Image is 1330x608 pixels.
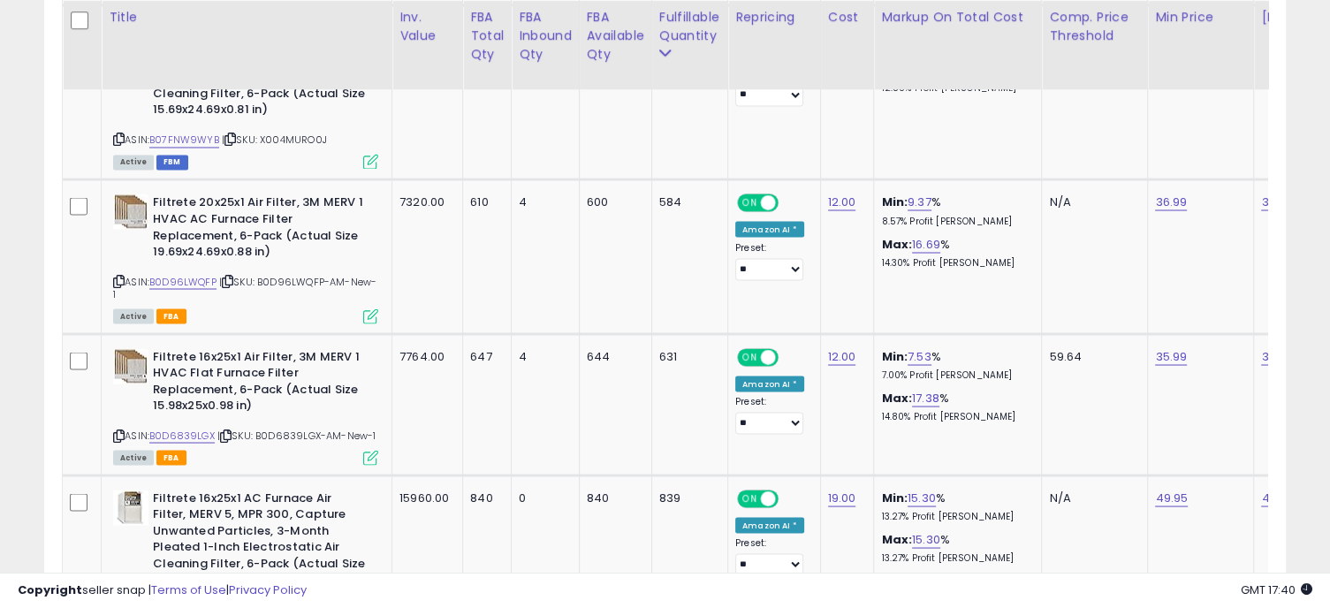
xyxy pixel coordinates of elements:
[470,348,498,364] div: 647
[1241,581,1312,598] span: 2025-10-14 17:40 GMT
[908,347,931,365] a: 7.53
[1155,193,1187,210] a: 36.99
[659,490,714,505] div: 839
[18,582,307,599] div: seller snap | |
[874,1,1042,89] th: The percentage added to the cost of goods (COGS) that forms the calculator for Min & Max prices.
[739,195,761,210] span: ON
[113,194,378,321] div: ASIN:
[912,389,939,407] a: 17.38
[399,490,449,505] div: 15960.00
[153,194,368,263] b: Filtrete 20x25x1 Air Filter, 3M MERV 1 HVAC AC Furnace Filter Replacement, 6-Pack (Actual Size 19...
[113,308,154,323] span: All listings currently available for purchase on Amazon
[470,490,498,505] div: 840
[222,133,327,147] span: | SKU: X004MURO0J
[659,8,720,45] div: Fulfillable Quantity
[735,536,807,576] div: Preset:
[881,194,1028,226] div: %
[881,256,1028,269] p: 14.30% Profit [PERSON_NAME]
[113,490,148,525] img: 41yblNjL5pL._SL40_.jpg
[739,349,761,364] span: ON
[587,490,638,505] div: 840
[828,347,856,365] a: 12.00
[659,194,714,209] div: 584
[587,194,638,209] div: 600
[881,510,1028,522] p: 13.27% Profit [PERSON_NAME]
[113,450,154,465] span: All listings currently available for purchase on Amazon
[1155,489,1188,506] a: 49.95
[881,489,908,505] b: Min:
[735,241,807,281] div: Preset:
[735,395,807,435] div: Preset:
[1049,490,1134,505] div: N/A
[881,369,1028,381] p: 7.00% Profit [PERSON_NAME]
[151,581,226,598] a: Terms of Use
[881,235,912,252] b: Max:
[881,193,908,209] b: Min:
[881,347,908,364] b: Min:
[149,133,219,148] a: B07FNW9WYB
[113,19,378,167] div: ASIN:
[1049,194,1134,209] div: N/A
[149,428,215,443] a: B0D6839LGX
[399,8,455,45] div: Inv. value
[519,348,566,364] div: 4
[153,348,368,418] b: Filtrete 16x25x1 Air Filter, 3M MERV 1 HVAC Flat Furnace Filter Replacement, 6-Pack (Actual Size ...
[659,348,714,364] div: 631
[1261,489,1294,506] a: 49.95
[881,551,1028,564] p: 13.27% Profit [PERSON_NAME]
[908,193,931,210] a: 9.37
[109,8,384,27] div: Title
[735,221,804,237] div: Amazon AI *
[229,581,307,598] a: Privacy Policy
[399,348,449,364] div: 7764.00
[18,581,82,598] strong: Copyright
[519,490,566,505] div: 0
[470,194,498,209] div: 610
[519,8,572,64] div: FBA inbound Qty
[828,8,867,27] div: Cost
[153,490,368,592] b: Filtrete 16x25x1 AC Furnace Air Filter, MERV 5, MPR 300, Capture Unwanted Particles, 3-Month Plea...
[113,274,376,300] span: | SKU: B0D96LWQFP-AM-New-1
[156,308,186,323] span: FBA
[587,8,644,64] div: FBA Available Qty
[912,530,940,548] a: 15.30
[828,193,856,210] a: 12.00
[1261,193,1293,210] a: 39.99
[908,489,936,506] a: 15.30
[149,274,217,289] a: B0D96LWQFP
[519,194,566,209] div: 4
[1049,8,1140,45] div: Comp. Price Threshold
[881,8,1034,27] div: Markup on Total Cost
[156,450,186,465] span: FBA
[1155,8,1246,27] div: Min Price
[113,155,154,170] span: All listings currently available for purchase on Amazon
[217,428,376,442] span: | SKU: B0D6839LGX-AM-New-1
[881,215,1028,227] p: 8.57% Profit [PERSON_NAME]
[470,8,504,64] div: FBA Total Qty
[881,389,912,406] b: Max:
[1049,348,1134,364] div: 59.64
[776,195,804,210] span: OFF
[881,490,1028,522] div: %
[912,235,940,253] a: 16.69
[881,348,1028,381] div: %
[735,376,804,391] div: Amazon AI *
[881,236,1028,269] div: %
[113,194,148,229] img: 410LG18szqL._SL40_.jpg
[735,8,813,27] div: Repricing
[739,490,761,505] span: ON
[881,390,1028,422] div: %
[113,348,378,463] div: ASIN:
[881,531,1028,564] div: %
[735,517,804,533] div: Amazon AI *
[881,530,912,547] b: Max:
[881,410,1028,422] p: 14.80% Profit [PERSON_NAME]
[776,349,804,364] span: OFF
[828,489,856,506] a: 19.00
[113,348,148,384] img: 41oKoOyEWRL._SL40_.jpg
[587,348,638,364] div: 644
[776,490,804,505] span: OFF
[399,194,449,209] div: 7320.00
[1261,347,1293,365] a: 39.99
[1155,347,1187,365] a: 35.99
